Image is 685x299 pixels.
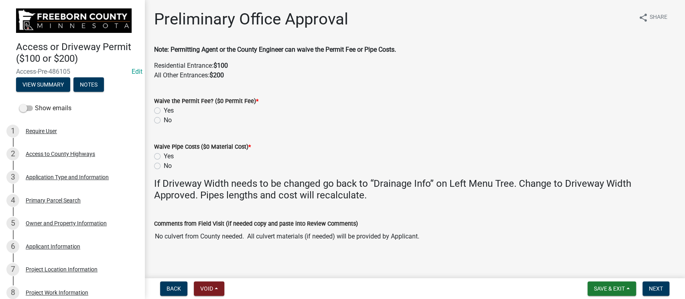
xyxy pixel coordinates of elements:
[154,144,251,150] label: Waive Pipe Costs ($0 Material Cost)
[26,244,80,249] div: Applicant Information
[154,10,348,29] h1: Preliminary Office Approval
[6,194,19,207] div: 4
[132,68,142,75] a: Edit
[200,285,213,292] span: Void
[16,8,132,33] img: Freeborn County, Minnesota
[26,128,57,134] div: Require User
[73,82,104,88] wm-modal-confirm: Notes
[164,115,172,125] label: No
[6,147,19,160] div: 2
[154,221,358,227] label: Comments from Field Visit (if needed copy and paste into Review Comments)
[6,217,19,230] div: 5
[167,285,181,292] span: Back
[16,82,70,88] wm-modal-confirm: Summary
[16,41,138,65] h4: Access or Driveway Permit ($100 or $200)
[26,151,95,157] div: Access to County Highways
[164,106,174,115] label: Yes
[154,99,258,104] label: Waive the Permit Fee? ($0 Permit Fee)
[649,285,663,292] span: Next
[194,281,224,296] button: Void
[164,161,172,171] label: No
[154,228,675,283] textarea: No culvert from County needed. All culvert materials (if needed) will be provided by Applicant.
[6,286,19,299] div: 8
[26,220,107,226] div: Owner and Property Information
[632,10,674,25] button: shareShare
[132,68,142,75] wm-modal-confirm: Edit Application Number
[6,263,19,276] div: 7
[160,281,187,296] button: Back
[19,103,71,113] label: Show emails
[154,178,675,201] h4: If Driveway Width needs to be changed go back to “Drainage Info” on Left Menu Tree. Change to Dri...
[26,198,81,203] div: Primary Parcel Search
[6,240,19,253] div: 6
[6,171,19,184] div: 3
[73,77,104,92] button: Notes
[6,125,19,137] div: 1
[26,267,98,272] div: Project Location Information
[16,68,128,75] span: Access-Pre-486105
[26,290,88,295] div: Project Work Information
[642,281,669,296] button: Next
[213,62,228,69] strong: $100
[154,61,675,80] p: Residential Entrance: All Other Entrances:
[209,71,224,79] strong: $200
[26,174,109,180] div: Application Type and Information
[594,285,625,292] span: Save & Exit
[587,281,636,296] button: Save & Exit
[650,13,667,22] span: Share
[164,152,174,161] label: Yes
[16,77,70,92] button: View Summary
[638,13,648,22] i: share
[154,46,396,53] strong: Note: Permitting Agent or the County Engineer can waive the Permit Fee or Pipe Costs.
